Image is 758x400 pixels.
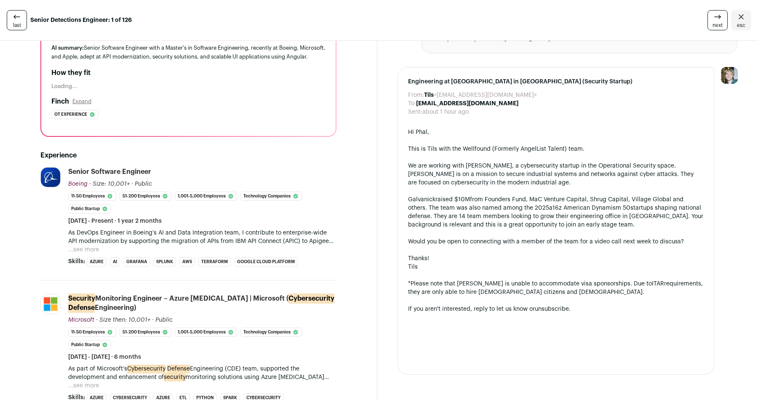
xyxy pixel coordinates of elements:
[120,192,171,201] li: 51-200 employees
[408,305,704,313] div: If you aren't interested, reply to let us know or .
[167,364,190,373] mark: Defense
[408,195,704,229] div: Galvanick from Founders Fund, MaC Venture Capital, Shrug Capital, Village Global and others. The ...
[198,257,231,267] li: Terraform
[707,10,728,30] a: next
[713,22,723,29] span: next
[68,317,94,323] span: Microsoft
[240,328,302,337] li: Technology Companies
[424,92,434,98] b: Tils
[13,22,21,29] span: last
[240,192,302,201] li: Technology Companies
[408,108,422,116] dt: Sent:
[234,257,298,267] li: Google Cloud Platform
[68,328,116,337] li: 11-50 employees
[68,293,95,304] mark: Security
[731,10,751,30] a: Close
[96,317,150,323] span: · Size then: 10,001+
[40,150,336,160] h2: Experience
[127,364,165,373] mark: Cybersecurity
[68,192,116,201] li: 11-50 employees
[175,328,237,337] li: 1,001-5,000 employees
[408,91,424,99] dt: From:
[549,205,630,211] a: a16z American Dynamism 50
[416,101,518,107] b: [EMAIL_ADDRESS][DOMAIN_NAME]
[155,317,173,323] span: Public
[175,192,237,201] li: 1,001-5,000 employees
[87,257,107,267] li: Azure
[408,162,704,187] div: We are working with [PERSON_NAME], a cybersecurity startup in the Operational Security space. [PE...
[68,257,85,266] span: Skills:
[408,128,704,136] div: Hi Phal,
[164,373,186,382] mark: security
[535,306,569,312] a: unsubscribe
[51,43,326,61] div: Senior Software Engineer with a Master's in Software Engineering, recently at Boeing, Microsoft, ...
[408,263,704,271] div: Tils
[41,168,60,187] img: 05fe116c8155f646277f3b35f36c6b37db21af6d72b5a65ae4a70d4fa86cf7c6.jpg
[68,217,162,225] span: [DATE] - Present · 1 year 2 months
[68,167,151,176] div: Senior Software Engineer
[68,245,99,254] button: ...see more
[51,45,84,51] span: AI summary:
[721,67,738,84] img: 6494470-medium_jpg
[7,10,27,30] a: last
[408,77,704,86] span: Engineering at [GEOGRAPHIC_DATA] in [GEOGRAPHIC_DATA] (Security Startup)
[424,91,537,99] dd: <[EMAIL_ADDRESS][DOMAIN_NAME]>
[30,16,132,24] strong: Senior Detections Engineer: 1 of 126
[51,96,69,107] h2: Finch
[68,294,336,312] div: Monitoring Engineer – Azure [MEDICAL_DATA] | Microsoft ( Engineering)
[110,257,120,267] li: AI
[131,180,133,188] span: ·
[68,303,95,313] mark: Defense
[408,280,704,296] div: *Please note that [PERSON_NAME] is unable to accommodate visa sponsorships. Due to requirements, ...
[408,145,704,153] div: This is Tils with the Wellfound (Formerly AngelList Talent) team.
[135,181,152,187] span: Public
[153,257,176,267] li: Splunk
[68,204,111,213] li: Public Startup
[408,254,704,263] div: Thanks!
[422,108,469,116] dd: about 1 hour ago
[89,181,130,187] span: · Size: 10,001+
[68,381,99,390] button: ...see more
[68,181,88,187] span: Boeing
[51,83,326,90] div: Loading...
[737,22,745,29] span: esc
[288,293,334,304] mark: Cybersecurity
[120,328,171,337] li: 51-200 employees
[68,340,111,349] li: Public Startup
[54,110,87,119] span: Ot experience
[72,98,91,105] button: Expand
[68,365,336,381] p: As part of Microsoft’s Engineering (CDE) team, supported the development and enhancement of monit...
[41,294,60,314] img: c786a7b10b07920eb52778d94b98952337776963b9c08eb22d98bc7b89d269e4.jpg
[435,197,470,203] a: raised $10M
[408,237,704,246] div: Would you be open to connecting with a member of the team for a video call next week to discuss?
[152,316,154,324] span: ·
[123,257,150,267] li: Grafana
[51,68,326,78] h2: How they fit
[408,99,416,108] dt: To:
[68,353,141,361] span: [DATE] - [DATE] · 6 months
[68,229,336,245] p: As DevOps Engineer in Boeing’s AI and Data Integration team, I contribute to enterprise-wide API ...
[179,257,195,267] li: AWS
[652,281,664,287] a: ITAR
